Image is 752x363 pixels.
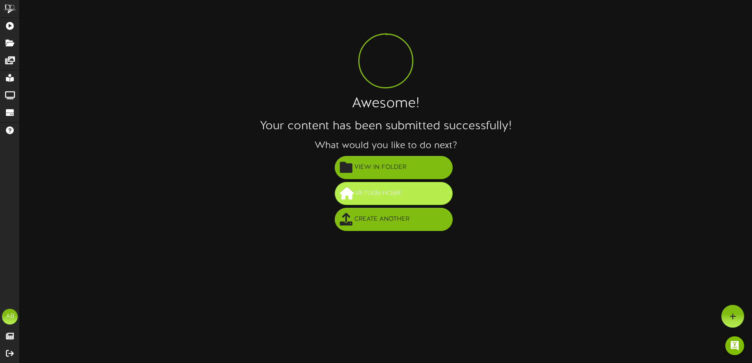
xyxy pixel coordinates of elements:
[335,208,453,231] button: Create Another
[352,213,411,226] span: Create Another
[20,141,752,151] h3: What would you like to do next?
[354,187,404,200] span: Return Home
[20,96,752,112] h1: Awesome!
[352,161,408,174] span: View in Folder
[20,120,752,133] h2: Your content has been submitted successfully!
[2,309,18,324] div: AB
[725,336,744,355] div: Open Intercom Messenger
[335,156,453,179] button: View in Folder
[335,182,453,205] button: Return Home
